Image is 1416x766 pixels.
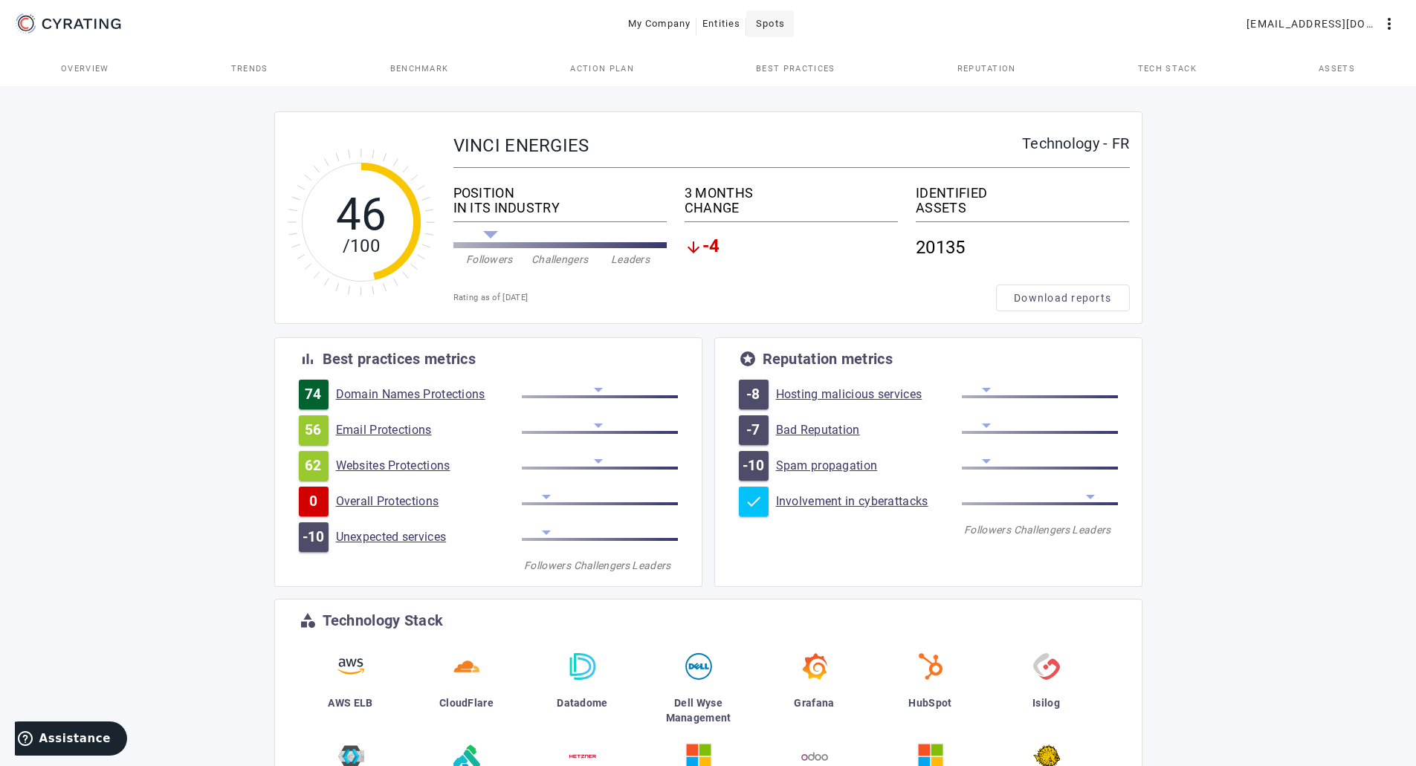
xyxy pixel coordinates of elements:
[299,350,317,368] mat-icon: bar_chart
[916,186,1129,201] div: IDENTIFIED
[745,493,763,510] mat-icon: check
[390,65,449,73] span: Benchmark
[574,558,626,573] div: Challengers
[15,721,127,759] iframe: Ouvre un widget dans lequel vous pouvez trouver plus d’informations
[879,647,983,737] a: HubSpot
[739,350,757,368] mat-icon: stars
[303,530,325,545] span: -10
[453,291,996,305] div: Rating as of [DATE]
[696,10,746,37] button: Entities
[299,611,317,629] mat-icon: category
[666,697,731,724] span: Dell Wyse Management
[962,522,1014,537] div: Followers
[415,647,519,737] a: CloudFlare
[336,387,522,402] a: Domain Names Protections
[746,10,794,37] button: Spots
[702,238,720,256] span: -4
[323,351,476,366] div: Best practices metrics
[595,252,666,267] div: Leaders
[1138,65,1197,73] span: Tech Stack
[702,12,740,36] span: Entities
[685,201,898,215] div: CHANGE
[1066,522,1118,537] div: Leaders
[776,423,962,438] a: Bad Reputation
[776,458,962,473] a: Spam propagation
[336,530,522,545] a: Unexpected services
[570,65,634,73] span: Action Plan
[763,647,867,737] a: Grafana
[743,458,765,473] span: -10
[1014,522,1066,537] div: Challengers
[531,647,635,737] a: Datadome
[61,65,109,73] span: Overview
[756,65,835,73] span: Best practices
[957,65,1016,73] span: Reputation
[336,494,522,509] a: Overall Protections
[305,458,322,473] span: 62
[794,697,834,709] span: Grafana
[776,494,962,509] a: Involvement in cyberattacks
[336,423,522,438] a: Email Protections
[995,647,1099,737] a: Isilog
[1014,291,1111,305] span: Download reports
[42,19,121,29] g: CYRATING
[342,236,379,256] tspan: /100
[685,238,702,256] mat-icon: arrow_downward
[746,423,760,438] span: -7
[453,186,667,201] div: POSITION
[557,697,607,709] span: Datadome
[908,697,951,709] span: HubSpot
[685,186,898,201] div: 3 MONTHS
[453,201,667,215] div: IN ITS INDUSTRY
[746,387,760,402] span: -8
[1022,136,1130,151] div: Technology - FR
[522,558,574,573] div: Followers
[525,252,595,267] div: Challengers
[622,10,697,37] button: My Company
[1241,10,1404,37] button: [EMAIL_ADDRESS][DOMAIN_NAME]
[776,387,962,402] a: Hosting malicious services
[323,613,444,628] div: Technology Stack
[763,351,893,366] div: Reputation metrics
[453,136,1023,155] div: VINCI ENERGIES
[454,252,525,267] div: Followers
[439,697,494,709] span: CloudFlare
[328,697,372,709] span: AWS ELB
[1380,15,1398,33] mat-icon: more_vert
[305,423,322,438] span: 56
[626,558,678,573] div: Leaders
[916,201,1129,215] div: ASSETS
[1247,12,1380,36] span: [EMAIL_ADDRESS][DOMAIN_NAME]
[996,285,1130,311] button: Download reports
[1032,697,1060,709] span: Isilog
[647,647,751,737] a: Dell Wyse Management
[628,12,691,36] span: My Company
[309,494,317,509] span: 0
[756,12,785,36] span: Spots
[231,65,268,73] span: Trends
[916,228,1129,267] div: 20135
[305,387,322,402] span: 74
[336,458,522,473] a: Websites Protections
[299,647,403,737] a: AWS ELB
[335,188,387,241] tspan: 46
[1319,65,1355,73] span: Assets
